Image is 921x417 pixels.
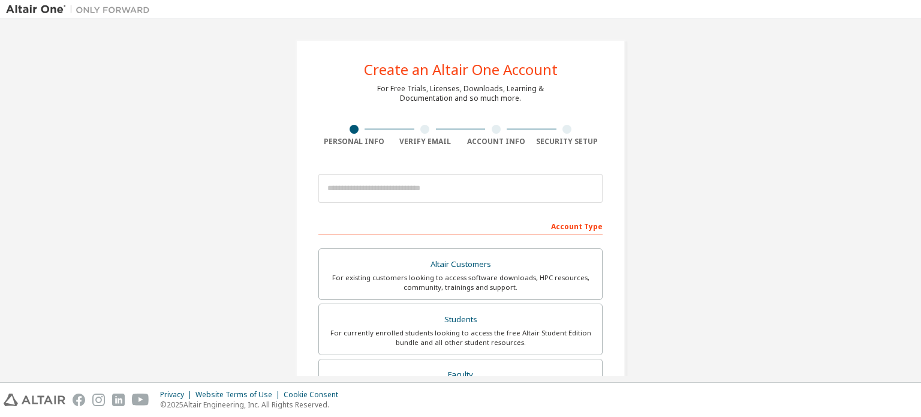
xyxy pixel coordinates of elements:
img: facebook.svg [73,394,85,406]
div: Website Terms of Use [195,390,284,400]
div: Cookie Consent [284,390,345,400]
div: For existing customers looking to access software downloads, HPC resources, community, trainings ... [326,273,595,292]
img: Altair One [6,4,156,16]
div: Account Type [318,216,603,235]
div: Students [326,311,595,328]
div: Altair Customers [326,256,595,273]
div: Faculty [326,367,595,383]
img: altair_logo.svg [4,394,65,406]
img: instagram.svg [92,394,105,406]
div: Verify Email [390,137,461,146]
div: Personal Info [318,137,390,146]
div: Security Setup [532,137,603,146]
div: For Free Trials, Licenses, Downloads, Learning & Documentation and so much more. [377,84,544,103]
div: For currently enrolled students looking to access the free Altair Student Edition bundle and all ... [326,328,595,347]
p: © 2025 Altair Engineering, Inc. All Rights Reserved. [160,400,345,410]
img: youtube.svg [132,394,149,406]
div: Privacy [160,390,195,400]
div: Account Info [460,137,532,146]
div: Create an Altair One Account [364,62,558,77]
img: linkedin.svg [112,394,125,406]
